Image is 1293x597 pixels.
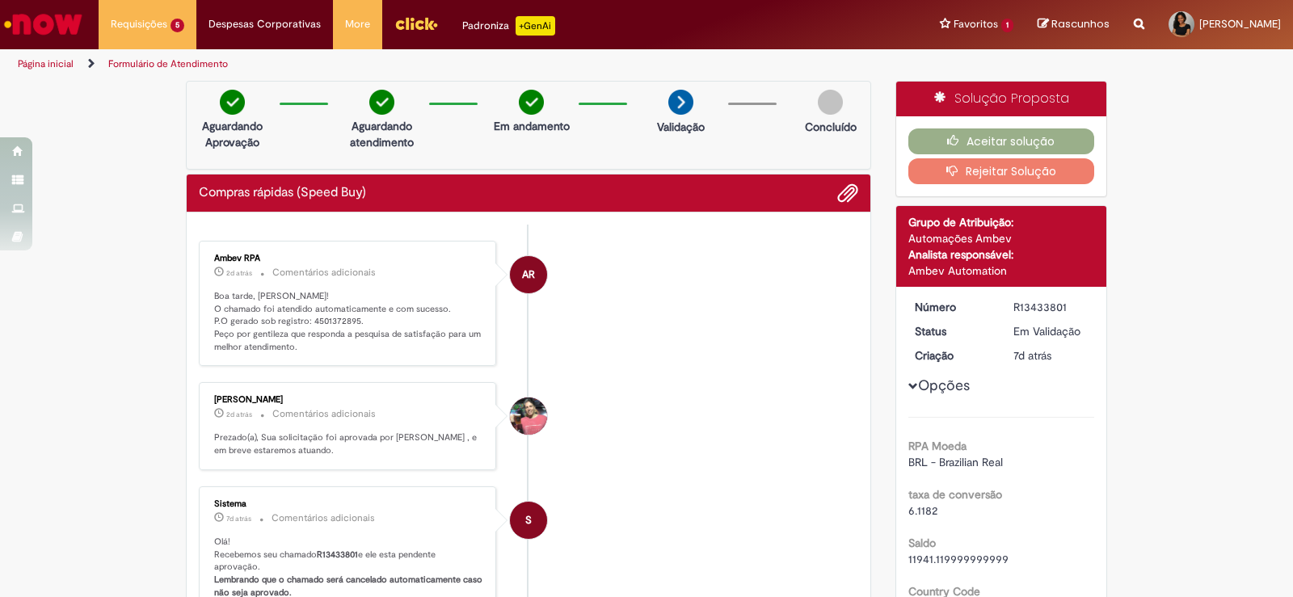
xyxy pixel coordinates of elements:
[1013,348,1051,363] time: 20/08/2025 17:18:22
[908,487,1002,502] b: taxa de conversão
[657,119,705,135] p: Validação
[516,16,555,36] p: +GenAi
[226,410,252,419] time: 25/08/2025 17:12:11
[908,536,936,550] b: Saldo
[908,552,1009,566] span: 11941.119999999999
[2,8,85,40] img: ServiceNow
[896,82,1107,116] div: Solução Proposta
[1051,16,1110,32] span: Rascunhos
[522,255,535,294] span: AR
[394,11,438,36] img: click_logo_yellow_360x200.png
[193,118,272,150] p: Aguardando Aprovação
[171,19,184,32] span: 5
[908,230,1095,246] div: Automações Ambev
[510,502,547,539] div: System
[226,268,252,278] span: 2d atrás
[272,266,376,280] small: Comentários adicionais
[226,514,251,523] span: 7d atrás
[1038,17,1110,32] a: Rascunhos
[954,16,998,32] span: Favoritos
[510,256,547,293] div: Ambev RPA
[462,16,555,36] div: Padroniza
[199,186,366,200] h2: Compras rápidas (Speed Buy) Histórico de tíquete
[214,499,483,509] div: Sistema
[908,158,1095,184] button: Rejeitar Solução
[1001,19,1013,32] span: 1
[18,57,74,70] a: Página inicial
[369,90,394,115] img: check-circle-green.png
[214,254,483,263] div: Ambev RPA
[818,90,843,115] img: img-circle-grey.png
[1013,348,1051,363] span: 7d atrás
[510,397,547,435] div: Silvio Eduardo Pierre Bastos
[519,90,544,115] img: check-circle-green.png
[214,431,483,456] p: Prezado(a), Sua solicitação foi aprovada por [PERSON_NAME] , e em breve estaremos atuando.
[1199,17,1281,31] span: [PERSON_NAME]
[226,514,251,523] time: 20/08/2025 17:18:33
[220,90,245,115] img: check-circle-green.png
[908,455,1003,469] span: BRL - Brazilian Real
[12,49,850,79] ul: Trilhas de página
[903,299,1002,315] dt: Número
[1013,323,1089,339] div: Em Validação
[1013,347,1089,364] div: 20/08/2025 17:18:22
[272,407,376,421] small: Comentários adicionais
[908,439,967,453] b: RPA Moeda
[908,128,1095,154] button: Aceitar solução
[908,246,1095,263] div: Analista responsável:
[214,290,483,354] p: Boa tarde, [PERSON_NAME]! O chamado foi atendido automaticamente e com sucesso. P.O gerado sob re...
[668,90,693,115] img: arrow-next.png
[908,263,1095,279] div: Ambev Automation
[903,347,1002,364] dt: Criação
[525,501,532,540] span: S
[111,16,167,32] span: Requisições
[1013,299,1089,315] div: R13433801
[908,503,937,518] span: 6.1182
[345,16,370,32] span: More
[805,119,857,135] p: Concluído
[317,549,358,561] b: R13433801
[903,323,1002,339] dt: Status
[837,183,858,204] button: Adicionar anexos
[226,268,252,278] time: 25/08/2025 17:22:58
[226,410,252,419] span: 2d atrás
[208,16,321,32] span: Despesas Corporativas
[108,57,228,70] a: Formulário de Atendimento
[214,395,483,405] div: [PERSON_NAME]
[494,118,570,134] p: Em andamento
[908,214,1095,230] div: Grupo de Atribuição:
[272,511,375,525] small: Comentários adicionais
[343,118,421,150] p: Aguardando atendimento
